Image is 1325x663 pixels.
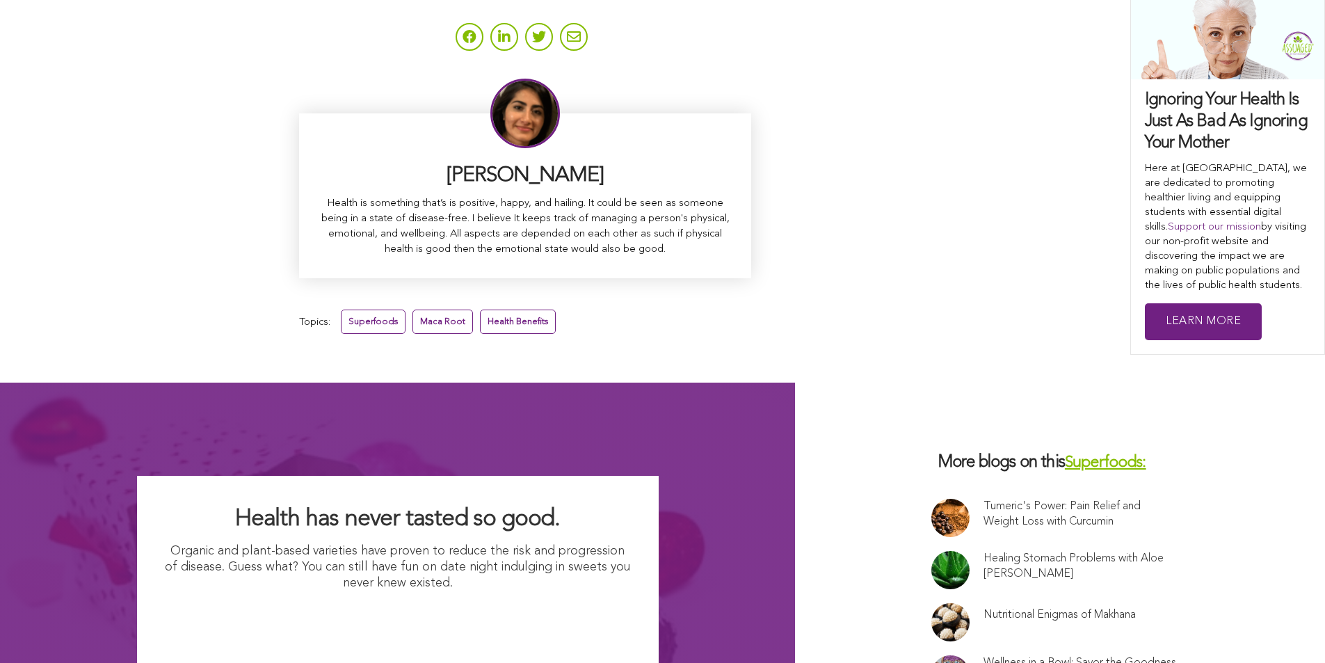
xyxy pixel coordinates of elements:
a: Health Benefits [480,310,556,334]
a: Learn More [1145,303,1262,340]
img: I Want Organic Shopping For Less [261,599,534,649]
a: Maca Root [412,310,473,334]
p: Health is something that’s is positive, happy, and hailing. It could be seen as someone being in ... [320,196,730,257]
h2: Health has never tasted so good. [165,504,631,534]
iframe: Chat Widget [1255,596,1325,663]
h3: More blogs on this [931,452,1189,474]
a: Nutritional Enigmas of Makhana [983,607,1136,623]
a: Superfoods [341,310,405,334]
span: Topics: [299,313,330,332]
h3: [PERSON_NAME] [320,162,730,189]
p: Organic and plant-based varieties have proven to reduce the risk and progression of disease. Gues... [165,543,631,592]
img: Sitara Darvish [490,79,560,148]
a: Tumeric's Power: Pain Relief and Weight Loss with Curcumin [983,499,1177,529]
a: Healing Stomach Problems with Aloe [PERSON_NAME] [983,551,1177,582]
a: Superfoods: [1065,455,1146,471]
